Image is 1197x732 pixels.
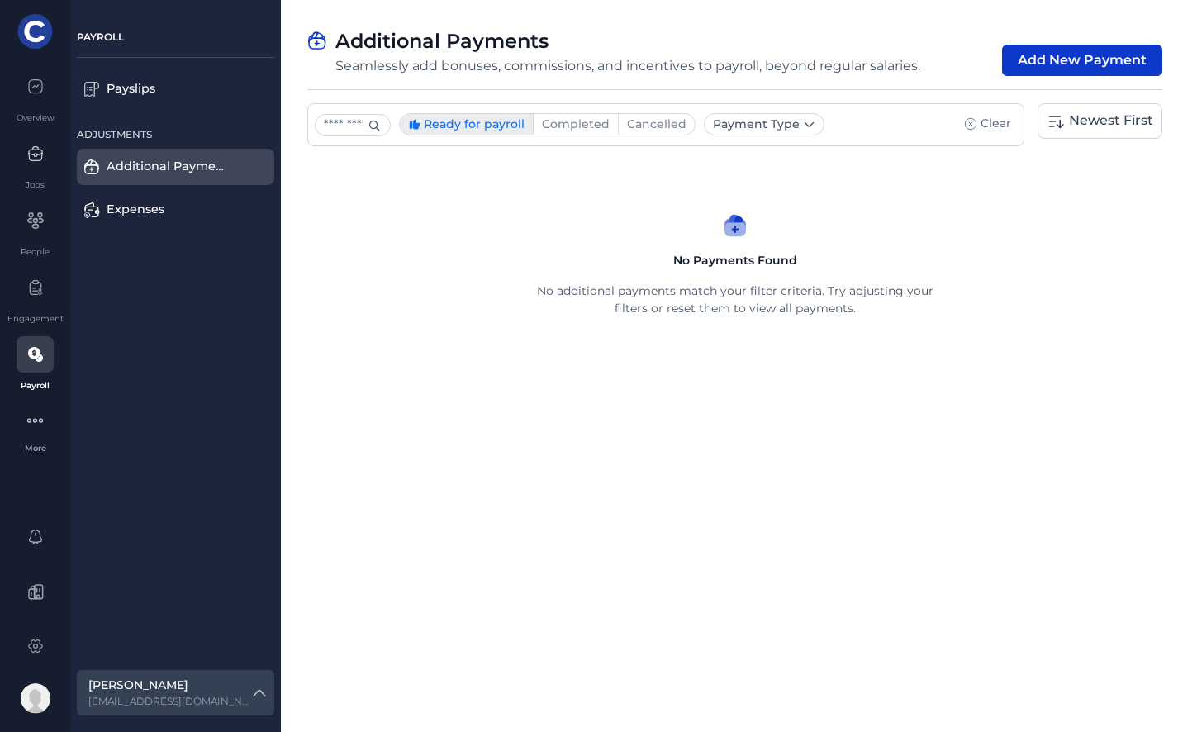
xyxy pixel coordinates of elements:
button: Clear [959,113,1016,134]
div: Expenses [107,201,228,219]
div: ADJUSTMENTS [77,127,274,142]
span: No Payments Found [673,252,797,269]
label: [PERSON_NAME] [88,677,249,694]
span: Ready for payroll [408,116,525,133]
div: Additional Payments [335,26,920,56]
label: sallison@digitaled.com [88,694,249,709]
div: Jobs [26,178,45,191]
button: Payment Type [705,114,824,135]
span: Completed [542,116,610,133]
button: Add New Payment [1002,45,1162,76]
div: Payslips [107,80,228,98]
a: Newest First [1038,103,1162,139]
span: PAYROLL [77,31,124,43]
div: Overview [17,112,55,124]
span: No additional payments match your filter criteria. Try adjusting your filters or reset them to vi... [529,283,942,317]
div: Payroll [21,379,50,392]
div: People [21,245,50,258]
div: Seamlessly add bonuses, commissions, and incentives to payroll, beyond regular salaries. [335,56,920,76]
span: Cancelled [627,116,686,133]
div: Engagement [7,312,64,325]
span: Clear [981,115,1011,132]
div: More [7,442,64,454]
span: Payment Type [713,116,800,133]
div: Additional Payments [107,158,228,176]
